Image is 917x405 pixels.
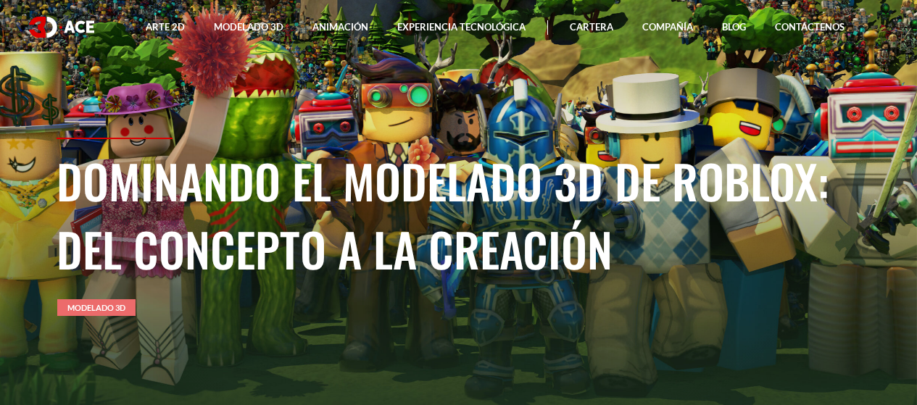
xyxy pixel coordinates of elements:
[67,303,125,312] font: Modelado 3D
[57,146,829,283] font: Dominando el modelado 3D de Roblox: del concepto a la creación
[146,21,185,33] font: Arte 2D
[570,21,613,33] font: Cartera
[722,21,746,33] font: Blog
[397,21,526,33] font: Experiencia tecnológica
[642,21,693,33] font: Compañía
[57,299,136,316] a: Modelado 3D
[312,21,368,33] font: Animación
[214,21,283,33] font: Modelado 3D
[29,17,94,38] img: logotipo blanco
[775,21,845,33] font: Contáctenos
